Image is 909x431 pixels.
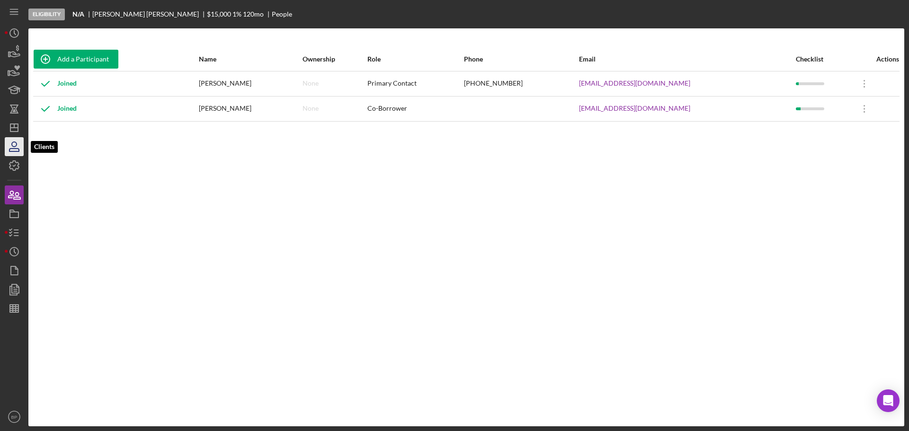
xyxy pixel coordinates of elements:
div: Joined [34,72,77,96]
div: Joined [34,97,77,121]
div: [PHONE_NUMBER] [464,72,578,96]
div: Actions [853,55,899,63]
div: Checklist [796,55,852,63]
div: [PERSON_NAME] [199,97,301,121]
button: BP [5,407,24,426]
div: Email [579,55,795,63]
div: [PERSON_NAME] [PERSON_NAME] [92,10,207,18]
div: Primary Contact [367,72,463,96]
div: Co-Borrower [367,97,463,121]
div: People [272,10,292,18]
div: Add a Participant [57,50,109,69]
span: $15,000 [207,10,231,18]
div: Open Intercom Messenger [877,389,900,412]
div: 120 mo [243,10,264,18]
button: Add a Participant [34,50,118,69]
div: Ownership [303,55,366,63]
div: Eligibility [28,9,65,20]
div: None [303,79,319,87]
b: N/A [72,10,84,18]
div: None [303,105,319,112]
div: Name [199,55,301,63]
text: BP [11,414,18,420]
div: Phone [464,55,578,63]
div: Role [367,55,463,63]
div: [PERSON_NAME] [199,72,301,96]
a: [EMAIL_ADDRESS][DOMAIN_NAME] [579,105,690,112]
a: [EMAIL_ADDRESS][DOMAIN_NAME] [579,79,690,87]
div: 1 % [232,10,241,18]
